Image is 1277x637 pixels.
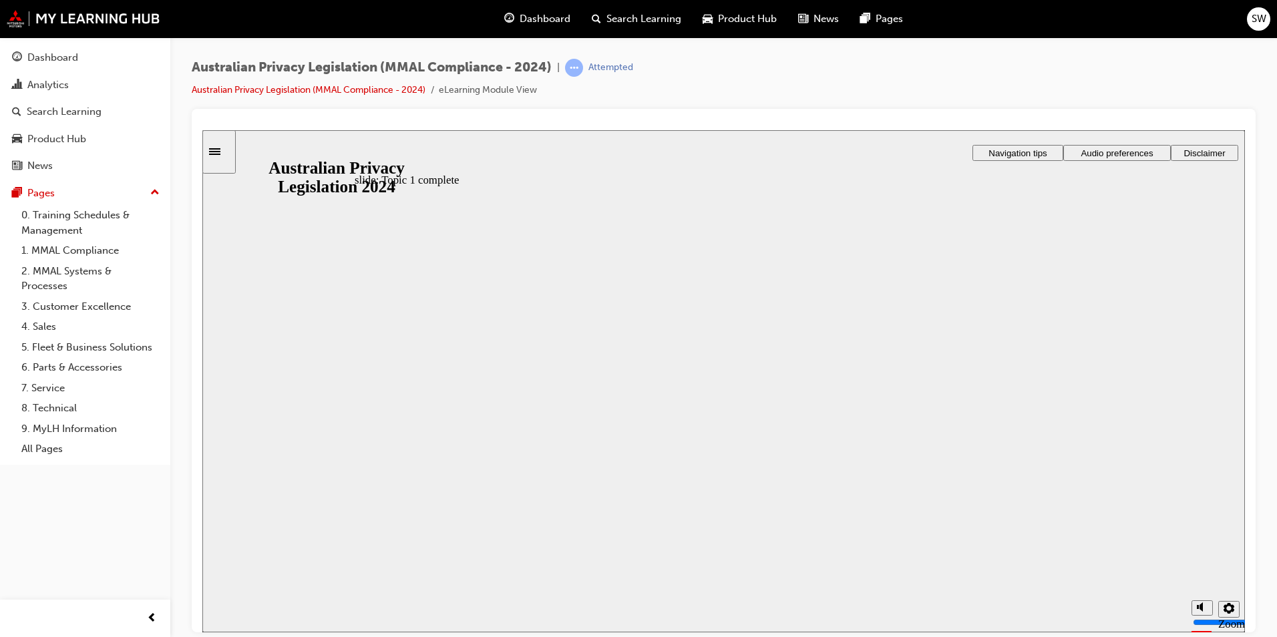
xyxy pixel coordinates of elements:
[16,316,165,337] a: 4. Sales
[860,11,870,27] span: pages-icon
[7,10,160,27] img: mmal
[876,11,903,27] span: Pages
[520,11,570,27] span: Dashboard
[1016,487,1043,527] label: Zoom to fit
[787,5,850,33] a: news-iconNews
[557,60,560,75] span: |
[147,610,157,627] span: prev-icon
[16,337,165,358] a: 5. Fleet & Business Solutions
[1247,7,1270,31] button: SW
[5,154,165,178] a: News
[12,134,22,146] span: car-icon
[5,181,165,206] button: Pages
[16,296,165,317] a: 3. Customer Excellence
[16,378,165,399] a: 7. Service
[439,83,537,98] li: eLearning Module View
[981,18,1023,28] span: Disclaimer
[592,11,601,27] span: search-icon
[16,261,165,296] a: 2. MMAL Systems & Processes
[770,15,861,31] button: Navigation tips
[5,73,165,97] a: Analytics
[982,459,1036,502] div: misc controls
[504,11,514,27] span: guage-icon
[798,11,808,27] span: news-icon
[565,59,583,77] span: learningRecordVerb_ATTEMPT-icon
[16,357,165,378] a: 6. Parts & Accessories
[5,43,165,181] button: DashboardAnalyticsSearch LearningProduct HubNews
[968,15,1036,31] button: Disclaimer
[16,205,165,240] a: 0. Training Schedules & Management
[1252,11,1266,27] span: SW
[606,11,681,27] span: Search Learning
[850,5,914,33] a: pages-iconPages
[990,487,1077,497] input: volume
[494,5,581,33] a: guage-iconDashboard
[12,106,21,118] span: search-icon
[692,5,787,33] a: car-iconProduct Hub
[192,60,552,75] span: Australian Privacy Legislation (MMAL Compliance - 2024)
[1016,471,1037,487] button: Settings
[12,160,22,172] span: news-icon
[27,77,69,93] div: Analytics
[12,52,22,64] span: guage-icon
[5,127,165,152] a: Product Hub
[192,84,425,95] a: Australian Privacy Legislation (MMAL Compliance - 2024)
[150,184,160,202] span: up-icon
[718,11,777,27] span: Product Hub
[27,186,55,201] div: Pages
[12,79,22,91] span: chart-icon
[16,240,165,261] a: 1. MMAL Compliance
[16,419,165,439] a: 9. MyLH Information
[813,11,839,27] span: News
[989,470,1011,485] button: Mute (Ctrl+Alt+M)
[27,104,102,120] div: Search Learning
[16,398,165,419] a: 8. Technical
[5,99,165,124] a: Search Learning
[27,158,53,174] div: News
[861,15,968,31] button: Audio preferences
[16,439,165,459] a: All Pages
[581,5,692,33] a: search-iconSearch Learning
[878,18,950,28] span: Audio preferences
[588,61,633,74] div: Attempted
[5,45,165,70] a: Dashboard
[27,50,78,65] div: Dashboard
[786,18,844,28] span: Navigation tips
[12,188,22,200] span: pages-icon
[703,11,713,27] span: car-icon
[27,132,86,147] div: Product Hub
